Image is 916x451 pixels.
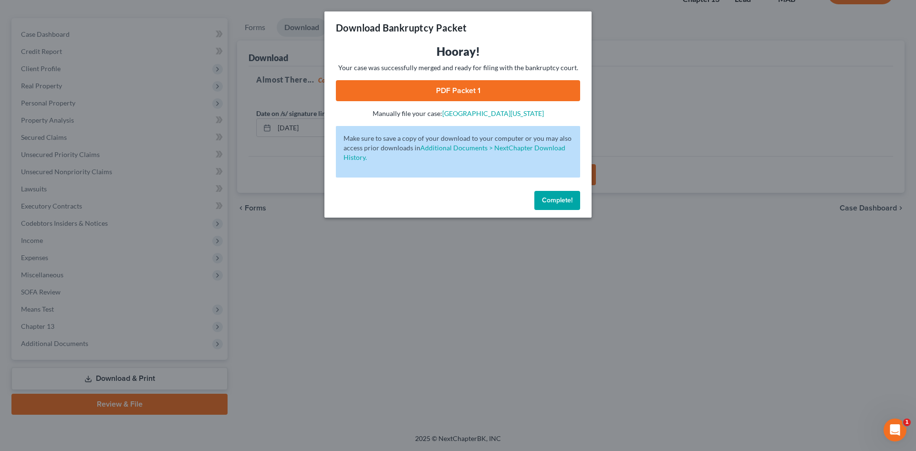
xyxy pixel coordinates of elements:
[336,80,580,101] a: PDF Packet 1
[336,63,580,73] p: Your case was successfully merged and ready for filing with the bankruptcy court.
[336,109,580,118] p: Manually file your case:
[884,419,906,441] iframe: Intercom live chat
[534,191,580,210] button: Complete!
[542,196,572,204] span: Complete!
[442,109,544,117] a: [GEOGRAPHIC_DATA][US_STATE]
[343,144,565,161] a: Additional Documents > NextChapter Download History.
[336,21,467,34] h3: Download Bankruptcy Packet
[903,419,911,426] span: 1
[343,134,572,162] p: Make sure to save a copy of your download to your computer or you may also access prior downloads in
[336,44,580,59] h3: Hooray!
